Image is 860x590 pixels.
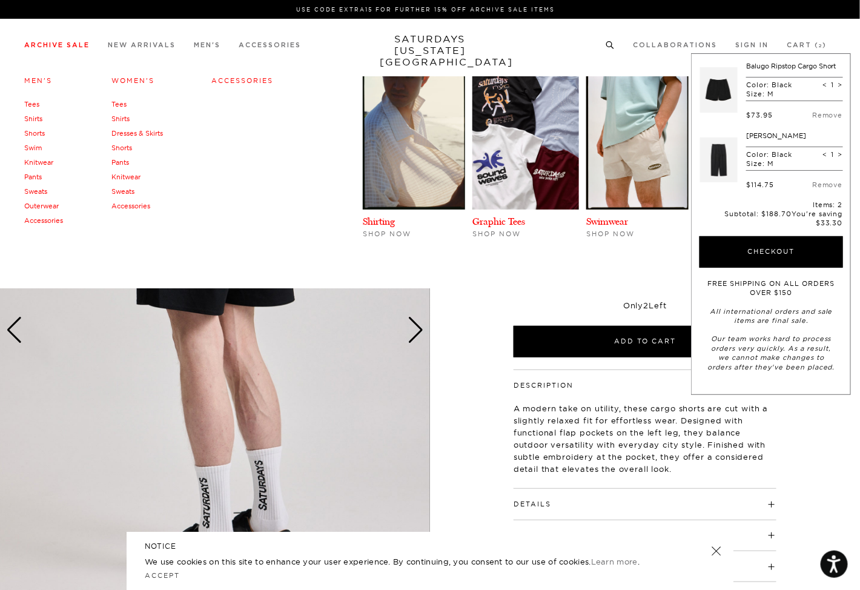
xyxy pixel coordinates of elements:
a: Cart (2) [787,42,827,48]
button: Description [514,382,574,389]
a: Accessories [211,76,273,85]
button: Add to Cart [514,326,776,357]
a: Swim [24,144,42,152]
a: Knitwear [111,173,141,181]
a: Shorts [111,144,132,152]
a: [PERSON_NAME] [746,131,806,140]
a: Shirts [111,114,130,123]
p: We use cookies on this site to enhance your user experience. By continuing, you consent to our us... [145,555,672,568]
a: SATURDAYS[US_STATE][GEOGRAPHIC_DATA] [380,33,480,68]
p: Size: M [746,90,792,98]
a: Sign In [735,42,769,48]
a: Shorts [24,129,45,138]
p: Subtotal: [700,210,843,227]
a: Balugo Ripstop Cargo Short [746,62,836,70]
span: You're saving $33.30 [792,210,843,227]
p: Size: M [746,159,792,168]
a: Archive Sale [24,42,90,48]
a: Outerwear [24,202,59,210]
a: Accept [145,571,180,580]
a: Tees [24,100,39,108]
a: Graphic Tees [472,216,525,227]
h5: NOTICE [145,541,715,552]
a: Sweats [24,187,47,196]
small: 2 [819,44,822,48]
a: Remove [812,181,843,189]
div: $114.75 [746,181,774,189]
div: Only Left [514,300,776,311]
a: Shirts [24,114,42,123]
a: Pants [24,173,42,181]
a: Tees [111,100,127,108]
p: Color: Black [746,81,792,89]
a: Women's [111,76,154,85]
a: Sweats [111,187,134,196]
a: Accessories [24,216,63,225]
a: Collaborations [633,42,717,48]
p: Color: Black [746,150,792,159]
a: Dresses & Skirts [111,129,163,138]
span: > [838,150,843,159]
div: Next slide [408,317,424,343]
a: Remove [812,111,843,119]
p: Use Code EXTRA15 for Further 15% Off Archive Sale Items [29,5,822,14]
a: Accessories [239,42,301,48]
a: New Arrivals [108,42,176,48]
a: Men's [24,76,52,85]
div: Previous slide [6,317,22,343]
em: All international orders and sale items are final sale. [710,307,833,325]
a: Accessories [111,202,150,210]
a: Swimwear [586,216,628,227]
span: $188.70 [761,210,792,218]
span: 2 [644,300,649,310]
p: A modern take on utility, these cargo shorts are cut with a slightly relaxed fit for effortless w... [514,402,776,475]
button: Details [514,501,551,508]
a: Shirting [363,216,395,227]
a: Learn more [591,557,638,566]
button: Checkout [700,236,843,268]
p: Items: 2 [700,201,843,209]
span: < [822,81,827,89]
span: < [822,150,827,159]
div: $73.95 [746,111,773,119]
em: Our team works hard to process orders very quickly. As a result, we cannot make changes to orders... [707,334,835,371]
p: FREE SHIPPING ON ALL ORDERS OVER $150 [706,279,837,298]
a: Men's [194,42,220,48]
a: Pants [111,158,129,167]
a: Knitwear [24,158,53,167]
span: > [838,81,843,89]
